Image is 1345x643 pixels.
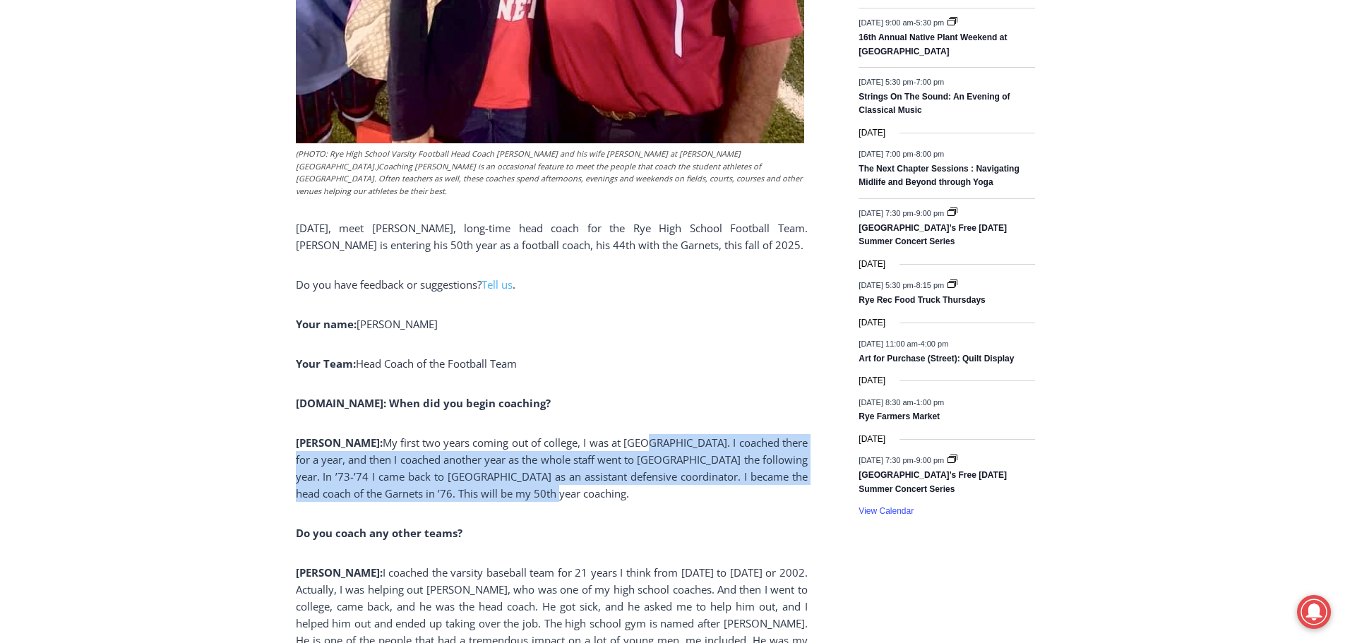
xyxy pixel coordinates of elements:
time: [DATE] [859,433,885,446]
a: 16th Annual Native Plant Weekend at [GEOGRAPHIC_DATA] [859,32,1007,57]
p: My first two years coming out of college, I was at [GEOGRAPHIC_DATA]. I coached there for a year,... [296,434,808,502]
a: View Calendar [859,506,914,517]
time: [DATE] [859,374,885,387]
a: Rye Rec Food Truck Thursdays [859,295,985,306]
span: [DATE] 8:30 am [859,397,913,406]
p: Head Coach of the Football Team [296,355,808,372]
a: [GEOGRAPHIC_DATA]’s Free [DATE] Summer Concert Series [859,470,1007,495]
span: 5:30 pm [916,18,944,26]
span: [DATE] 11:00 am [859,339,918,348]
a: Tell us [482,277,513,292]
time: - [859,18,946,26]
time: [DATE] [859,126,885,140]
span: [DATE] 7:00 pm [859,150,913,158]
p: [DATE], meet [PERSON_NAME], long-time head coach for the Rye High School Football Team. [PERSON_N... [296,220,808,253]
strong: Do you coach any other teams? [296,526,462,540]
span: 8:00 pm [916,150,944,158]
span: 1:00 pm [916,397,944,406]
time: - [859,397,944,406]
time: - [859,78,944,86]
span: [DATE] 5:30 pm [859,281,913,289]
time: - [859,339,948,348]
figcaption: (PHOTO: Rye High School Varsity Football Head Coach [PERSON_NAME] and his wife [PERSON_NAME] at [... [296,148,804,197]
span: 9:00 pm [916,456,944,464]
span: [DATE] 5:30 pm [859,78,913,86]
strong: [PERSON_NAME]: [296,435,383,450]
span: Coaching [PERSON_NAME] is an occasional feature to meet the people that coach the student athlete... [296,161,802,196]
span: 9:00 pm [916,208,944,217]
time: [DATE] [859,258,885,271]
a: [GEOGRAPHIC_DATA]’s Free [DATE] Summer Concert Series [859,223,1007,248]
span: 7:00 pm [916,78,944,86]
a: The Next Chapter Sessions : Navigating Midlife and Beyond through Yoga [859,164,1019,188]
strong: [DOMAIN_NAME]: When did you begin coaching? [296,396,551,410]
time: - [859,208,946,217]
span: 4:00 pm [921,339,949,348]
strong: Your Team: [296,356,356,371]
a: Strings On The Sound: An Evening of Classical Music [859,92,1010,116]
time: - [859,281,946,289]
a: Art for Purchase (Street): Quilt Display [859,354,1014,365]
p: [PERSON_NAME] [296,316,808,332]
time: [DATE] [859,316,885,330]
time: - [859,150,944,158]
strong: Your name: [296,317,357,331]
span: [DATE] 9:00 am [859,18,913,26]
span: 8:15 pm [916,281,944,289]
span: [DATE] 7:30 pm [859,456,913,464]
strong: [PERSON_NAME]: [296,565,383,579]
time: - [859,456,946,464]
a: Rye Farmers Market [859,411,940,423]
span: [DATE] 7:30 pm [859,208,913,217]
p: Do you have feedback or suggestions? . [296,276,808,293]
